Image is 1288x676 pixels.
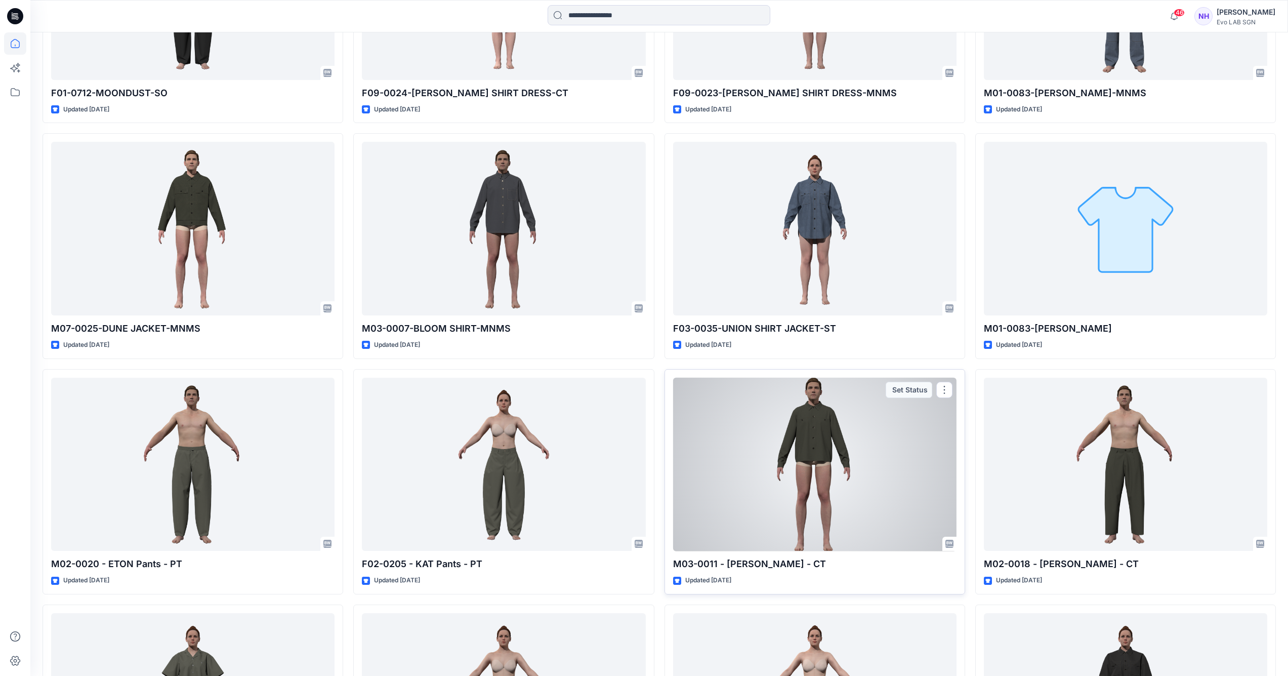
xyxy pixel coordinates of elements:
p: M03-0007-BLOOM SHIRT-MNMS [362,322,645,336]
div: [PERSON_NAME] [1217,6,1275,18]
p: M01-0083-[PERSON_NAME] [984,322,1267,336]
p: Updated [DATE] [374,104,420,115]
a: M02-0020 - ETON Pants - PT [51,378,335,551]
p: Updated [DATE] [685,575,731,586]
div: Evo LAB SGN [1217,18,1275,26]
p: Updated [DATE] [685,104,731,115]
a: F03-0035-UNION SHIRT JACKET-ST [673,142,957,315]
a: M03-0011 - PEDRO Overshirt - CT [673,378,957,551]
a: M02-0018 - DAVE Pants - CT [984,378,1267,551]
p: F02-0205 - KAT Pants - PT [362,557,645,571]
p: M03-0011 - [PERSON_NAME] - CT [673,557,957,571]
p: M07-0025-DUNE JACKET-MNMS [51,322,335,336]
p: Updated [DATE] [996,104,1042,115]
p: F03-0035-UNION SHIRT JACKET-ST [673,322,957,336]
p: M01-0083-[PERSON_NAME]-MNMS [984,86,1267,100]
p: M02-0020 - ETON Pants - PT [51,557,335,571]
p: Updated [DATE] [996,340,1042,350]
p: F09-0024-[PERSON_NAME] SHIRT DRESS-CT [362,86,645,100]
p: Updated [DATE] [63,104,109,115]
p: M02-0018 - [PERSON_NAME] - CT [984,557,1267,571]
p: F01-0712-MOONDUST-SO [51,86,335,100]
a: F02-0205 - KAT Pants - PT [362,378,645,551]
a: M03-0007-BLOOM SHIRT-MNMS [362,142,645,315]
p: Updated [DATE] [63,575,109,586]
p: Updated [DATE] [63,340,109,350]
a: M01-0083-LOOM CARPENTER [984,142,1267,315]
span: 46 [1174,9,1185,17]
p: Updated [DATE] [374,575,420,586]
a: M07-0025-DUNE JACKET-MNMS [51,142,335,315]
div: NH [1194,7,1213,25]
p: Updated [DATE] [685,340,731,350]
p: Updated [DATE] [996,575,1042,586]
p: F09-0023-[PERSON_NAME] SHIRT DRESS-MNMS [673,86,957,100]
p: Updated [DATE] [374,340,420,350]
